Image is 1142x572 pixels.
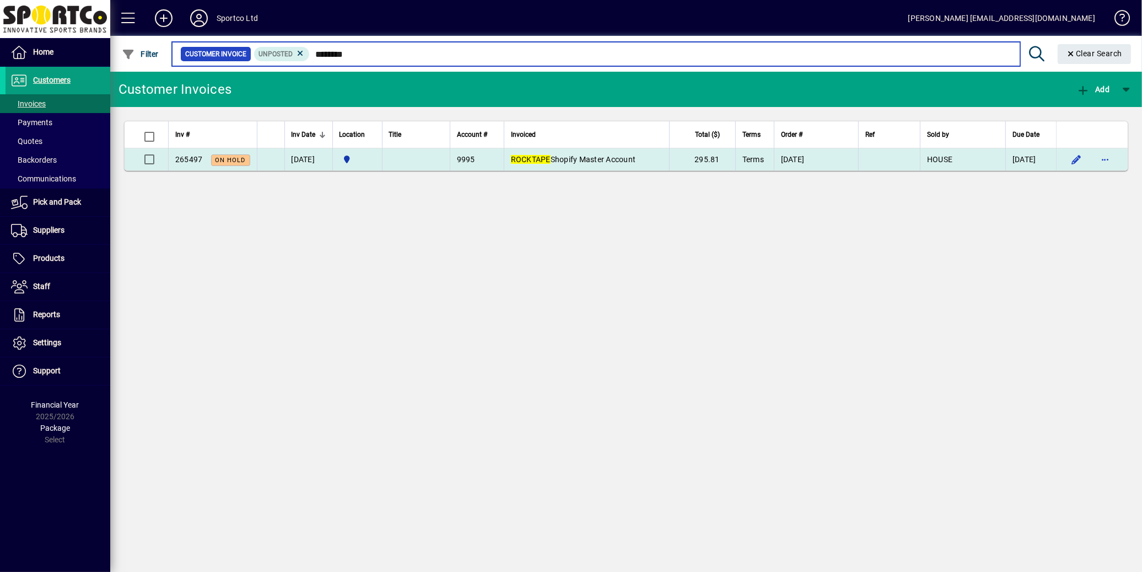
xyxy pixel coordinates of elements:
[389,129,443,141] div: Title
[33,226,64,234] span: Suppliers
[669,148,735,170] td: 295.81
[865,129,913,141] div: Ref
[457,155,475,164] span: 9995
[927,155,952,164] span: HOUSE
[33,338,61,347] span: Settings
[781,155,805,164] span: [DATE]
[340,129,375,141] div: Location
[927,129,949,141] span: Sold by
[6,132,110,151] a: Quotes
[6,329,110,357] a: Settings
[292,129,326,141] div: Inv Date
[292,129,316,141] span: Inv Date
[185,49,246,60] span: Customer Invoice
[254,47,310,61] mat-chip: Customer Invoice Status: Unposted
[33,197,81,206] span: Pick and Pack
[1058,44,1132,64] button: Clear
[33,310,60,319] span: Reports
[40,424,70,432] span: Package
[119,44,161,64] button: Filter
[511,129,536,141] span: Invoiced
[6,273,110,301] a: Staff
[511,129,662,141] div: Invoiced
[146,8,181,28] button: Add
[6,301,110,329] a: Reports
[33,76,71,84] span: Customers
[1068,151,1085,168] button: Edit
[175,155,203,164] span: 265497
[742,129,761,141] span: Terms
[676,129,730,141] div: Total ($)
[6,357,110,385] a: Support
[11,137,42,146] span: Quotes
[908,9,1095,27] div: [PERSON_NAME] [EMAIL_ADDRESS][DOMAIN_NAME]
[6,217,110,244] a: Suppliers
[11,174,76,183] span: Communications
[216,157,246,164] span: On hold
[927,129,999,141] div: Sold by
[6,113,110,132] a: Payments
[1074,79,1112,99] button: Add
[742,155,764,164] span: Terms
[1066,49,1123,58] span: Clear Search
[511,155,551,164] em: ROCKTAPE
[175,129,250,141] div: Inv #
[389,129,402,141] span: Title
[457,129,487,141] span: Account #
[781,129,802,141] span: Order #
[118,81,231,98] div: Customer Invoices
[33,254,64,263] span: Products
[217,9,258,27] div: Sportco Ltd
[865,129,875,141] span: Ref
[11,156,57,164] span: Backorders
[695,129,720,141] span: Total ($)
[11,118,52,127] span: Payments
[11,99,46,108] span: Invoices
[31,400,79,409] span: Financial Year
[6,39,110,66] a: Home
[1076,85,1109,94] span: Add
[340,129,365,141] span: Location
[1096,151,1114,168] button: More options
[6,169,110,188] a: Communications
[6,245,110,272] a: Products
[6,94,110,113] a: Invoices
[33,282,50,291] span: Staff
[175,129,190,141] span: Inv #
[6,151,110,169] a: Backorders
[258,50,293,58] span: Unposted
[181,8,217,28] button: Profile
[1012,129,1039,141] span: Due Date
[33,47,53,56] span: Home
[340,153,375,165] span: Sportco Ltd Warehouse
[1012,129,1049,141] div: Due Date
[33,366,61,375] span: Support
[122,50,159,58] span: Filter
[284,148,332,170] td: [DATE]
[511,155,636,164] span: Shopify Master Account
[1106,2,1128,38] a: Knowledge Base
[6,189,110,216] a: Pick and Pack
[781,129,852,141] div: Order #
[457,129,497,141] div: Account #
[1005,148,1056,170] td: [DATE]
